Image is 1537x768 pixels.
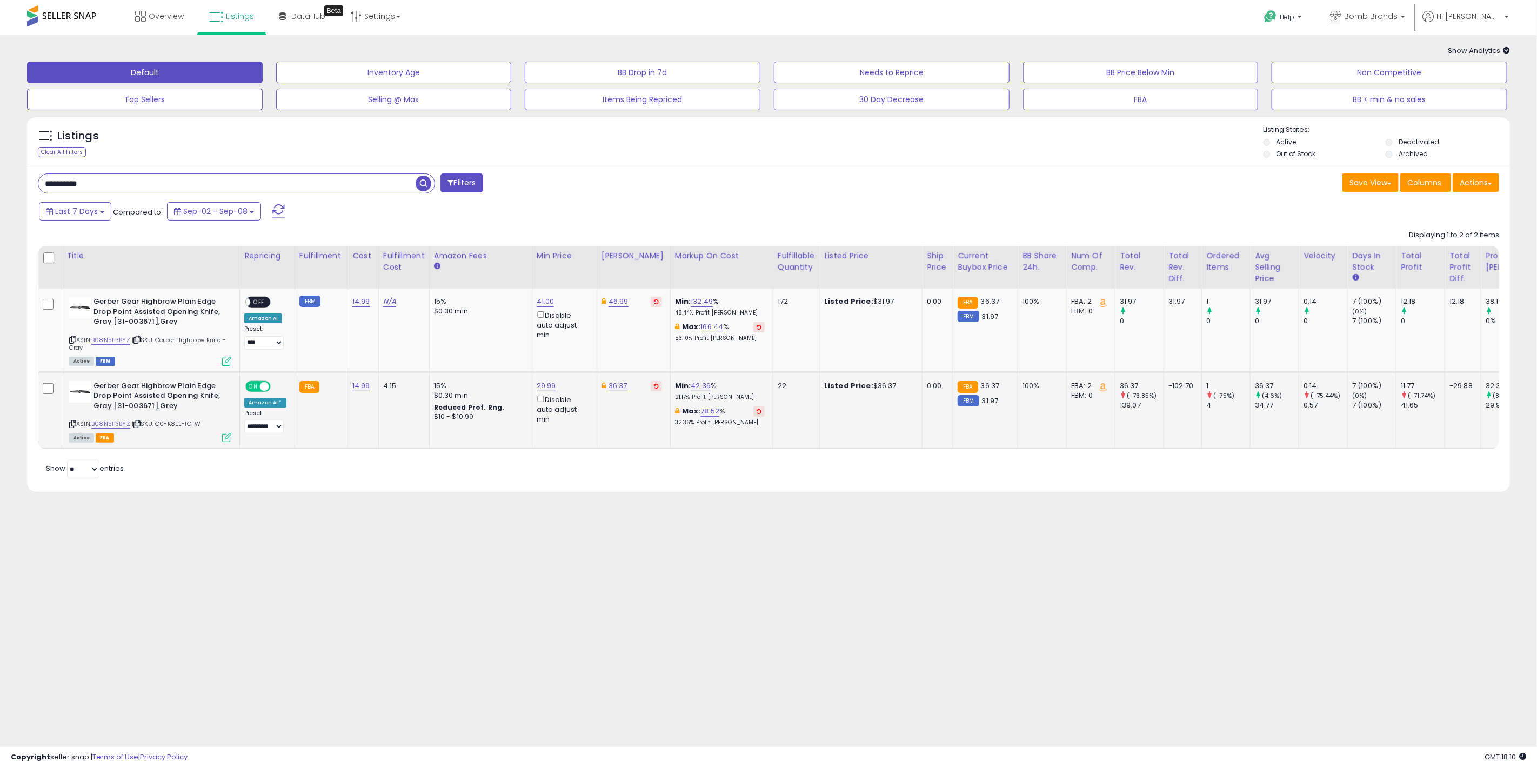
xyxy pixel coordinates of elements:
div: Num of Comp. [1071,250,1111,273]
span: 36.37 [981,296,1000,306]
small: (8.05%) [1493,391,1516,400]
div: FBA: 2 [1071,297,1107,306]
div: Ordered Items [1206,250,1246,273]
div: 0.14 [1304,381,1347,391]
div: 4 [1206,400,1250,410]
a: 166.44 [701,322,724,332]
div: FBM: 0 [1071,306,1107,316]
div: 7 (100%) [1352,297,1396,306]
div: Current Buybox Price [958,250,1013,273]
a: 42.36 [691,380,711,391]
span: | SKU: Q0-K8EE-IGFW [132,419,201,428]
b: Gerber Gear Highbrow Plain Edge Drop Point Assisted Opening Knife, Gray [31-003671],Grey [93,381,225,414]
a: 29.99 [537,380,556,391]
button: BB Drop in 7d [525,62,760,83]
div: Cost [352,250,374,262]
span: Overview [149,11,184,22]
div: -29.88 [1449,381,1473,391]
div: Displaying 1 to 2 of 2 items [1409,230,1499,241]
div: $31.97 [824,297,914,306]
div: 31.97 [1120,297,1164,306]
span: All listings currently available for purchase on Amazon [69,433,94,443]
div: 31.97 [1255,297,1299,306]
a: 14.99 [352,296,370,307]
div: BB Share 24h. [1023,250,1062,273]
span: OFF [250,298,268,307]
th: The percentage added to the cost of goods (COGS) that forms the calculator for Min & Max prices. [670,246,773,289]
div: Total Rev. Diff. [1168,250,1197,284]
button: Selling @ Max [276,89,512,110]
button: Actions [1453,173,1499,192]
div: 12.18 [1401,297,1445,306]
p: 32.36% Profit [PERSON_NAME] [675,419,765,426]
div: 0.14 [1304,297,1347,306]
span: Sep-02 - Sep-08 [183,206,248,217]
button: Last 7 Days [39,202,111,221]
b: Listed Price: [824,296,873,306]
b: Max: [682,322,701,332]
div: 36.37 [1255,381,1299,391]
span: Columns [1407,177,1441,188]
div: Listed Price [824,250,918,262]
small: (0%) [1352,307,1367,316]
small: (-75%) [1213,391,1234,400]
div: Ship Price [927,250,948,273]
small: (-75.44%) [1311,391,1340,400]
p: 21.17% Profit [PERSON_NAME] [675,393,765,401]
div: 0 [1401,316,1445,326]
small: FBA [958,381,978,393]
div: Total Profit [1401,250,1440,273]
small: (4.6%) [1262,391,1282,400]
b: Listed Price: [824,380,873,391]
div: 0 [1120,316,1164,326]
div: Amazon AI * [244,398,286,408]
span: 36.37 [981,380,1000,391]
a: Help [1255,2,1313,35]
span: FBM [96,357,115,366]
div: 1 [1206,297,1250,306]
small: (0%) [1352,391,1367,400]
h5: Listings [57,129,99,144]
div: 0.00 [927,297,945,306]
div: Disable auto adjust min [537,393,589,424]
div: 0 [1206,316,1250,326]
div: 15% [434,297,524,306]
div: 34.77 [1255,400,1299,410]
div: 31.97 [1168,297,1193,306]
p: 48.44% Profit [PERSON_NAME] [675,309,765,317]
span: OFF [269,382,286,391]
small: FBM [958,395,979,406]
div: Avg Selling Price [1255,250,1294,284]
small: (-73.85%) [1127,391,1157,400]
img: 31UaJK2pXeL._SL40_.jpg [69,381,91,403]
div: 36.37 [1120,381,1164,391]
div: Fulfillment Cost [383,250,425,273]
div: ASIN: [69,381,231,441]
b: Max: [682,406,701,416]
label: Archived [1399,149,1428,158]
div: Fulfillable Quantity [778,250,815,273]
small: (-71.74%) [1408,391,1435,400]
label: Deactivated [1399,137,1439,146]
div: -102.70 [1168,381,1193,391]
div: $36.37 [824,381,914,391]
small: FBM [958,311,979,322]
div: 0 [1304,316,1347,326]
div: FBM: 0 [1071,391,1107,400]
b: Min: [675,296,691,306]
a: 36.37 [609,380,627,391]
span: Show Analytics [1448,45,1510,56]
small: FBA [299,381,319,393]
div: Amazon Fees [434,250,527,262]
small: Days In Stock. [1352,273,1359,283]
div: Preset: [244,410,286,434]
button: Inventory Age [276,62,512,83]
img: 31UaJK2pXeL._SL40_.jpg [69,297,91,318]
a: Hi [PERSON_NAME] [1422,11,1509,35]
i: Get Help [1264,10,1277,23]
span: ON [246,382,260,391]
button: Needs to Reprice [774,62,1010,83]
label: Out of Stock [1277,149,1316,158]
span: 31.97 [982,396,999,406]
small: Amazon Fees. [434,262,440,271]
